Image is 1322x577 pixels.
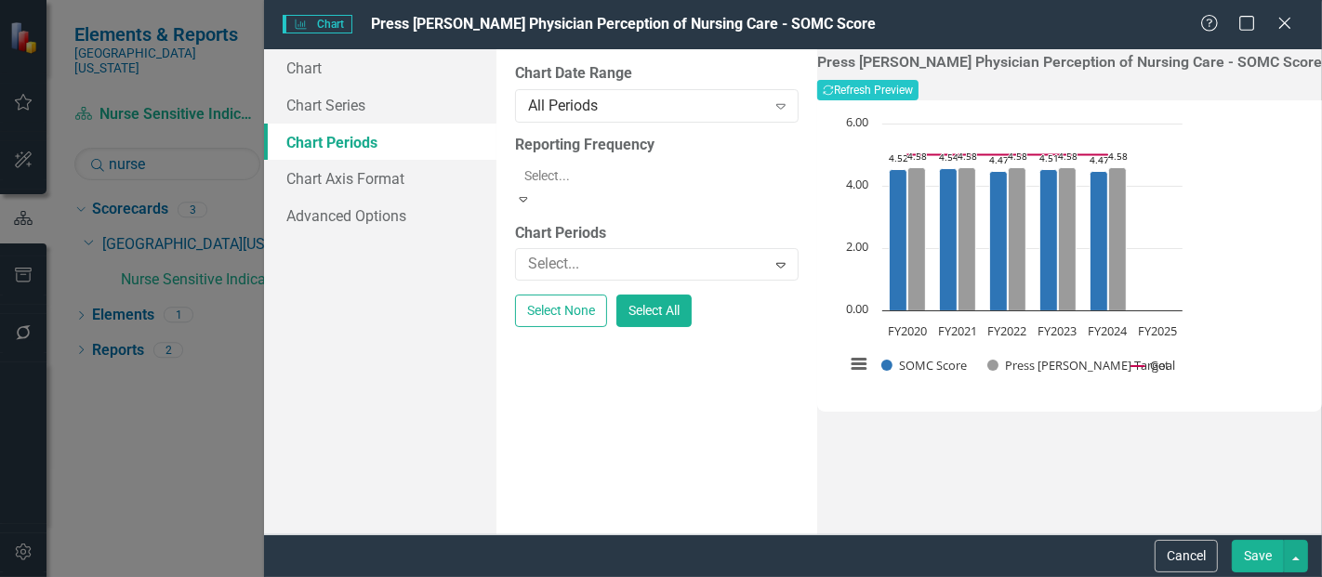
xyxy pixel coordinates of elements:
text: Press [PERSON_NAME] Target [1005,357,1170,374]
text: 4.58 [958,150,977,163]
label: Chart Periods [515,223,799,244]
text: 4.51 [1039,151,1059,164]
g: Press Ganey Target, series 2 of 3. Bar series with 6 bars. [908,124,1159,311]
button: View chart menu, Chart [846,350,872,376]
path: FY2022, 4.58. Press Ganey Target. [1009,168,1026,311]
a: Chart [264,49,496,86]
a: Advanced Options [264,197,496,234]
label: Chart Date Range [515,63,799,85]
text: Goal [1150,357,1175,374]
label: Reporting Frequency [515,135,799,156]
button: Refresh Preview [817,80,919,100]
a: Chart Series [264,86,496,124]
button: Show Goal [1131,358,1175,374]
svg: Interactive chart [836,114,1192,393]
path: FY2023, 4.51. SOMC Score. [1040,170,1058,311]
text: 4.54 [939,151,958,164]
g: SOMC Score, series 1 of 3. Bar series with 6 bars. [890,124,1159,311]
text: SOMC Score [899,357,967,374]
path: FY2023, 4.58. Press Ganey Target. [1059,168,1077,311]
text: FY2025 [1138,322,1177,339]
button: Select All [616,295,692,327]
text: 6.00 [846,113,868,130]
text: 0.00 [846,300,868,317]
div: Chart. Highcharts interactive chart. [836,114,1303,393]
path: FY2021, 4.58. Press Ganey Target. [958,168,976,311]
text: FY2023 [1038,322,1077,339]
text: 2.00 [846,238,868,255]
text: 4.58 [907,150,927,163]
text: 4.47 [1090,153,1109,166]
path: FY2020, 4.52. SOMC Score. [890,170,907,311]
path: FY2020, 4.58. Press Ganey Target. [908,168,926,311]
text: 4.47 [989,153,1009,166]
a: Chart Periods [264,124,496,161]
path: FY2022, 4.47. SOMC Score. [990,172,1008,311]
text: 4.58 [1008,150,1027,163]
button: Show Press Ganey Target [987,358,1112,374]
a: Chart Axis Format [264,160,496,197]
span: Press [PERSON_NAME] Physician Perception of Nursing Care - SOMC Score [371,15,876,33]
button: Select None [515,295,607,327]
text: FY2022 [988,322,1027,339]
text: FY2021 [938,322,977,339]
button: Save [1232,540,1284,572]
h3: Press [PERSON_NAME] Physician Perception of Nursing Care - SOMC Score [817,54,1322,71]
text: 4.00 [846,176,868,192]
button: Show SOMC Score [881,358,967,374]
text: 4.52 [889,151,908,164]
button: Cancel [1155,540,1218,572]
path: FY2024, 4.58. Press Ganey Target. [1109,168,1127,311]
text: 4.58 [1108,150,1128,163]
span: Chart [283,15,351,33]
path: FY2021, 4.54. SOMC Score. [940,169,958,311]
path: FY2024, 4.47. SOMC Score. [1091,172,1108,311]
div: All Periods [528,95,765,116]
text: 4.58 [1058,150,1077,163]
text: FY2020 [888,322,927,339]
text: FY2024 [1088,322,1128,339]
